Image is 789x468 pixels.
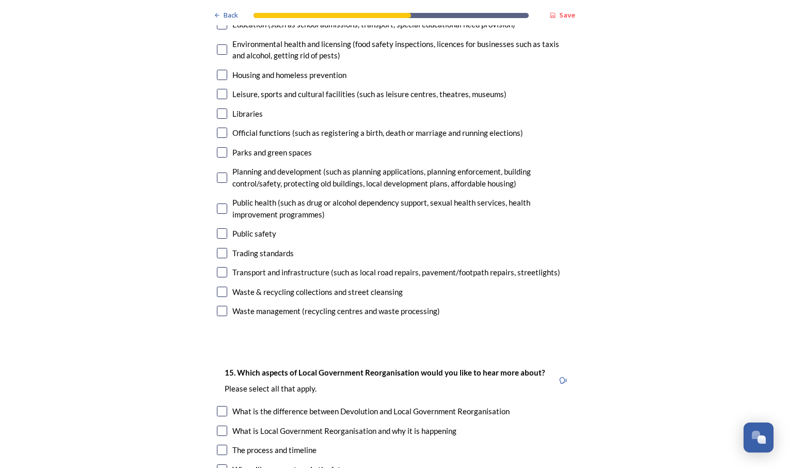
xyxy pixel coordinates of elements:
span: Back [224,10,238,20]
p: Please select all that apply. [225,383,545,394]
div: Official functions (such as registering a birth, death or marriage and running elections) [232,127,523,139]
strong: Save [559,10,575,20]
div: Leisure, sports and cultural facilities (such as leisure centres, theatres, museums) [232,88,507,100]
button: Open Chat [744,423,774,453]
div: Housing and homeless prevention [232,69,346,81]
div: Public safety [232,228,276,240]
div: Waste management (recycling centres and waste processing) [232,305,440,317]
div: Libraries [232,108,263,120]
div: What is Local Government Reorganisation and why it is happening [232,425,456,437]
div: Public health (such as drug or alcohol dependency support, sexual health services, health improve... [232,197,572,220]
strong: 15. Which aspects of Local Government Reorganisation would you like to hear more about? [225,368,545,377]
div: Planning and development (such as planning applications, planning enforcement, building control/s... [232,166,572,189]
div: Transport and infrastructure (such as local road repairs, pavement/footpath repairs, streetlights) [232,267,560,278]
div: Parks and green spaces [232,147,312,159]
div: Environmental health and licensing (food safety inspections, licences for businesses such as taxi... [232,38,572,61]
div: What is the difference between Devolution and Local Government Reorganisation [232,405,510,417]
div: The process and timeline [232,444,317,456]
div: Waste & recycling collections and street cleansing [232,286,403,298]
div: Trading standards [232,247,294,259]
